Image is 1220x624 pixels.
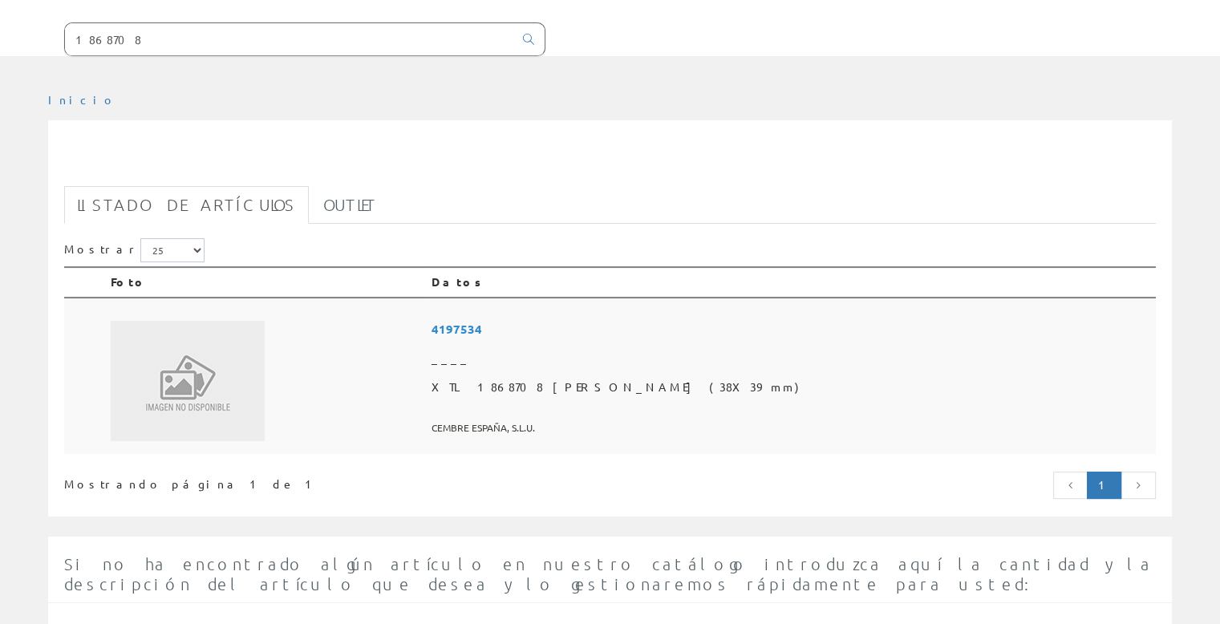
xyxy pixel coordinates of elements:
a: Página siguiente [1121,472,1156,499]
a: Outlet [310,186,390,224]
input: Buscar ... [65,23,513,55]
span: Si no ha encontrado algún artículo en nuestro catálogo introduzca aquí la cantidad y la descripci... [64,554,1153,594]
h1: 1868708 [64,146,1156,178]
a: Inicio [48,92,116,107]
span: XTL 1868708 [PERSON_NAME] (38X39 mm) [432,373,1149,402]
div: Mostrando página 1 de 1 [64,470,505,492]
span: ____ [432,344,1149,373]
span: CEMBRE ESPAÑA, S.L.U. [432,415,1149,441]
select: Mostrar [140,238,205,262]
a: Página actual [1087,472,1121,499]
th: Foto [104,267,425,298]
a: Listado de artículos [64,186,309,224]
span: 4197534 [432,314,1149,344]
label: Mostrar [64,238,205,262]
a: Página anterior [1053,472,1088,499]
img: Sin Imagen Disponible [111,321,265,441]
th: Datos [425,267,1156,298]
